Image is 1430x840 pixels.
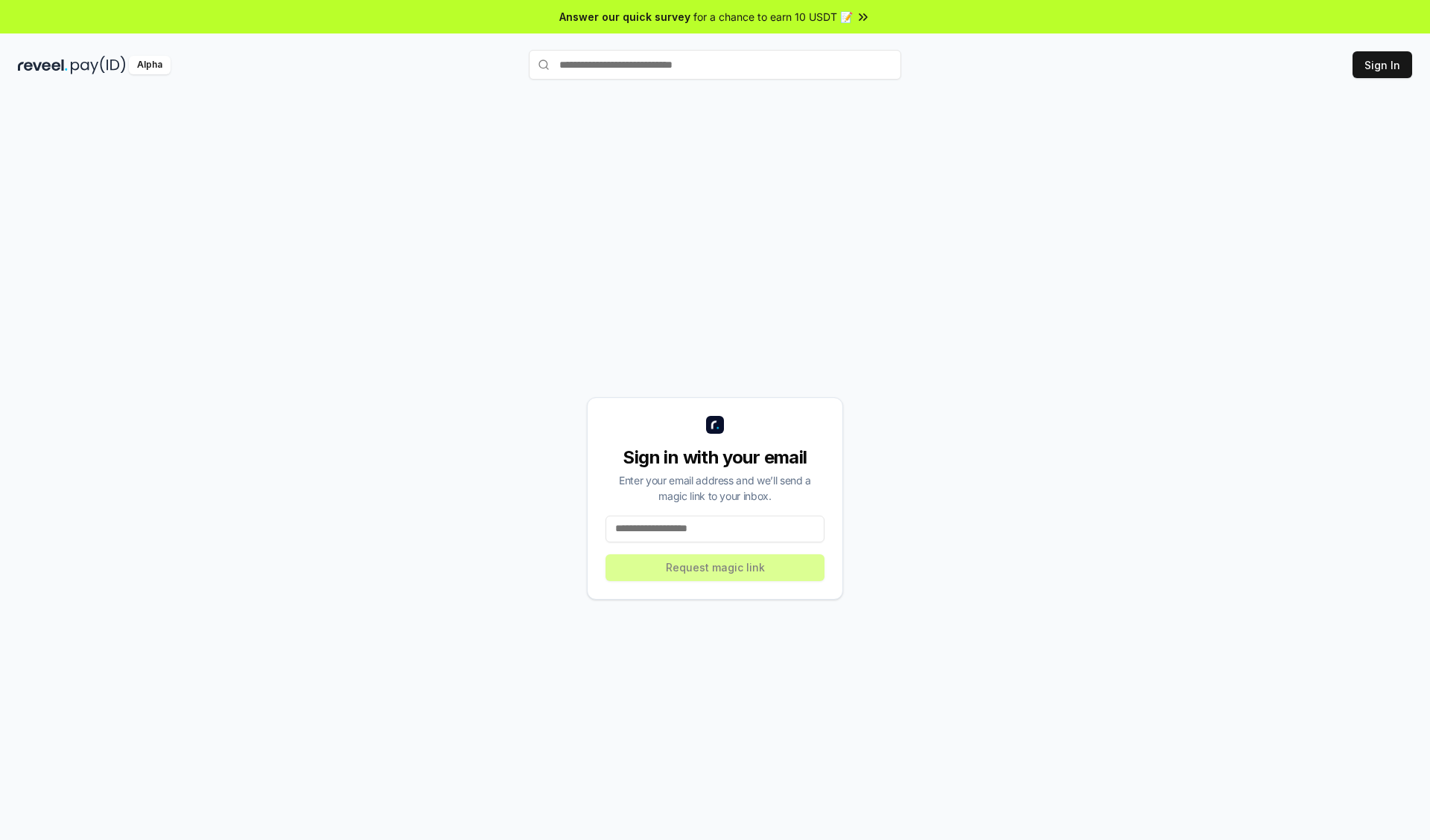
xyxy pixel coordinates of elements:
span: Answer our quick survey [559,9,690,25]
button: Sign In [1353,51,1412,78]
div: Sign in with your email [606,446,824,469]
span: for a chance to earn 10 USDT 📝 [693,9,853,25]
img: logo_small [706,416,724,434]
img: pay_id [71,56,126,74]
div: Alpha [129,56,171,74]
div: Enter your email address and we’ll send a magic link to your inbox. [606,472,824,504]
img: reveel_dark [18,56,68,74]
